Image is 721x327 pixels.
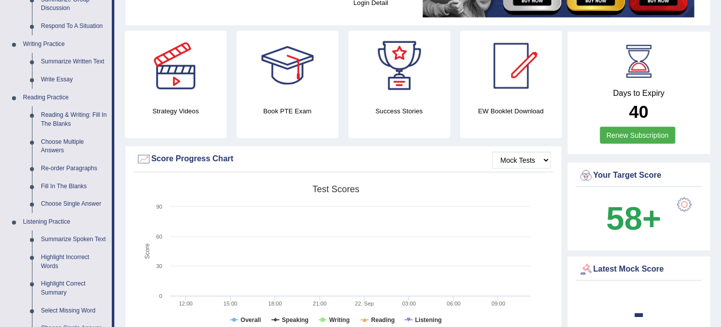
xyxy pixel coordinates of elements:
[241,317,261,324] tspan: Overall
[36,71,112,89] a: Write Essay
[579,89,700,98] h4: Days to Expiry
[355,301,374,307] tspan: 22. Sep
[282,317,309,324] tspan: Speaking
[313,301,327,307] text: 21:00
[492,301,506,307] text: 09:00
[447,301,461,307] text: 06:00
[156,204,162,210] text: 90
[460,106,562,116] h4: EW Booklet Download
[36,178,112,196] a: Fill In The Blanks
[179,301,193,307] text: 12:00
[36,195,112,213] a: Choose Single Answer
[224,301,238,307] text: 15:00
[36,302,112,320] a: Select Missing Word
[36,53,112,71] a: Summarize Written Text
[36,231,112,249] a: Summarize Spoken Text
[18,35,112,53] a: Writing Practice
[36,275,112,302] a: Highlight Correct Summary
[144,243,151,259] tspan: Score
[329,317,350,324] tspan: Writing
[371,317,395,324] tspan: Reading
[607,200,662,237] b: 58+
[36,160,112,178] a: Re-order Paragraphs
[125,106,227,116] h4: Strategy Videos
[237,106,339,116] h4: Book PTE Exam
[268,301,282,307] text: 18:00
[313,184,360,194] tspan: Test scores
[136,152,551,167] div: Score Progress Chart
[579,168,700,183] div: Your Target Score
[159,293,162,299] text: 0
[36,133,112,160] a: Choose Multiple Answers
[18,213,112,231] a: Listening Practice
[156,234,162,240] text: 60
[629,102,649,121] b: 40
[36,106,112,133] a: Reading & Writing: Fill In The Blanks
[402,301,416,307] text: 03:00
[156,263,162,269] text: 30
[600,127,676,144] a: Renew Subscription
[18,89,112,107] a: Reading Practice
[36,249,112,275] a: Highlight Incorrect Words
[36,17,112,35] a: Respond To A Situation
[579,262,700,277] div: Latest Mock Score
[415,317,442,324] tspan: Listening
[349,106,450,116] h4: Success Stories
